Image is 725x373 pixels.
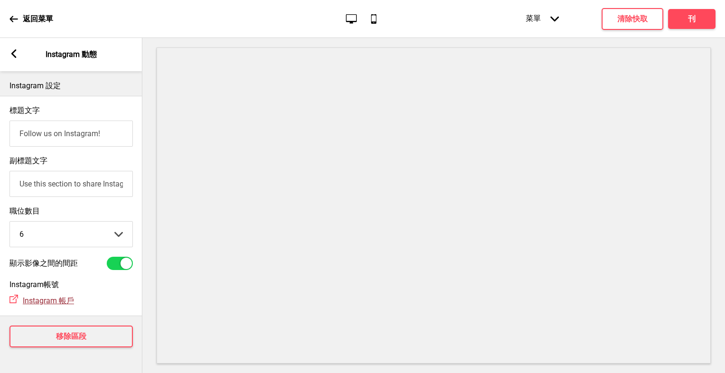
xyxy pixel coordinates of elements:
[9,326,133,347] button: 移除區段
[9,206,133,216] label: 職位數目
[9,6,53,32] a: 返回菜單
[9,106,40,115] label: 標題文字
[617,14,648,24] h4: 清除快取
[668,9,716,29] button: 刊
[23,14,53,24] p: 返回菜單
[602,8,663,30] button: 清除快取
[9,156,47,165] label: 副標題文字
[688,14,696,24] h4: 刊
[9,259,78,269] label: 顯示影像之間的間距
[9,280,133,290] h4: Instagram帳號
[9,295,18,303] svg: 連結
[56,331,86,342] h4: 移除區段
[23,296,74,305] span: Instagram 帳戶
[526,14,541,24] font: 菜單
[46,49,97,60] p: Instagram 動態
[9,81,133,91] p: Instagram 設定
